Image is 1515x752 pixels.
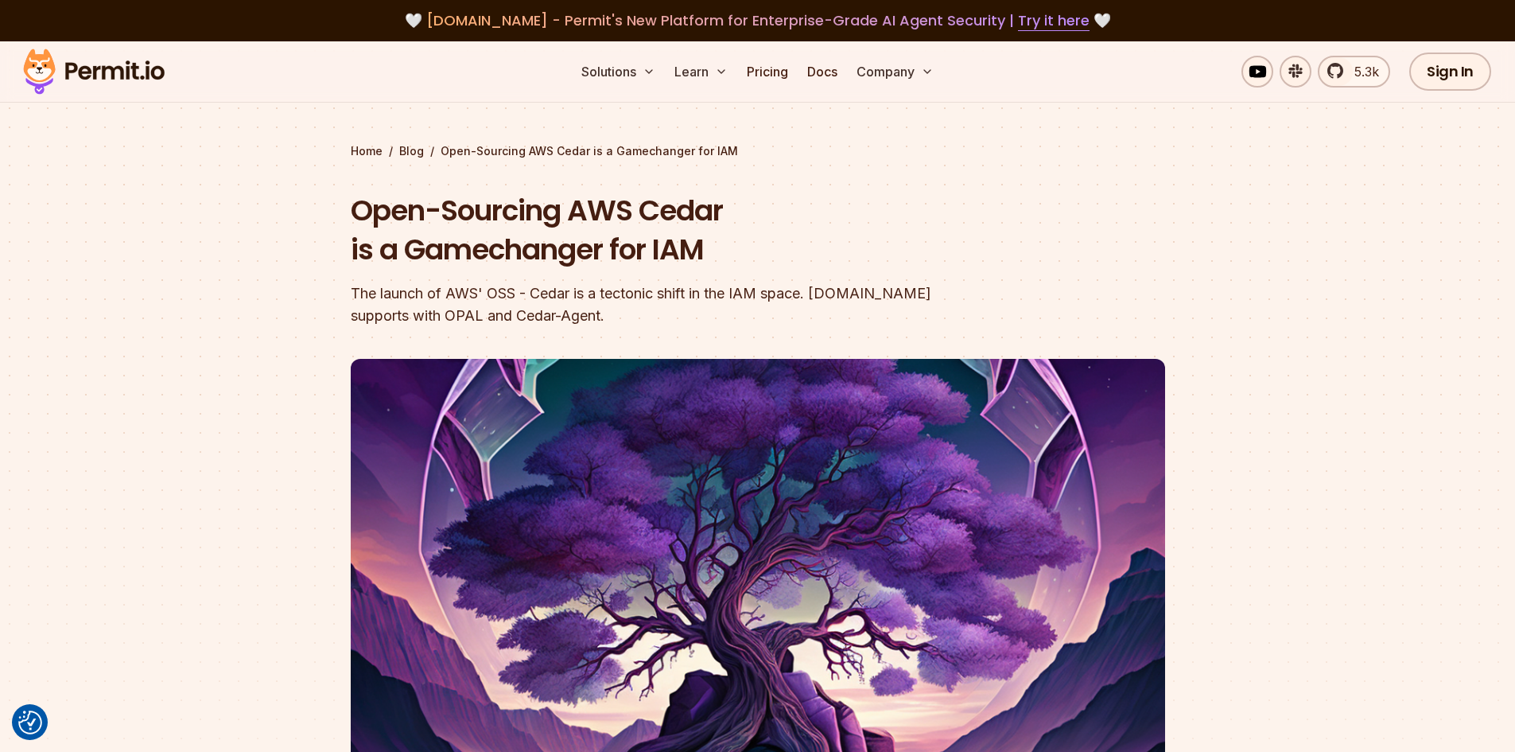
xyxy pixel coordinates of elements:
[426,10,1090,30] span: [DOMAIN_NAME] - Permit's New Platform for Enterprise-Grade AI Agent Security |
[1409,53,1491,91] a: Sign In
[668,56,734,88] button: Learn
[1345,62,1379,81] span: 5.3k
[18,711,42,734] img: Revisit consent button
[740,56,794,88] a: Pricing
[575,56,662,88] button: Solutions
[399,143,424,159] a: Blog
[16,45,172,99] img: Permit logo
[351,191,961,270] h1: Open-Sourcing AWS Cedar is a Gamechanger for IAM
[1018,10,1090,31] a: Try it here
[850,56,940,88] button: Company
[1318,56,1390,88] a: 5.3k
[351,143,383,159] a: Home
[18,711,42,734] button: Consent Preferences
[351,282,961,327] div: The launch of AWS' OSS - Cedar is a tectonic shift in the IAM space. [DOMAIN_NAME] supports with ...
[351,143,1165,159] div: / /
[801,56,844,88] a: Docs
[38,10,1477,32] div: 🤍 🤍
